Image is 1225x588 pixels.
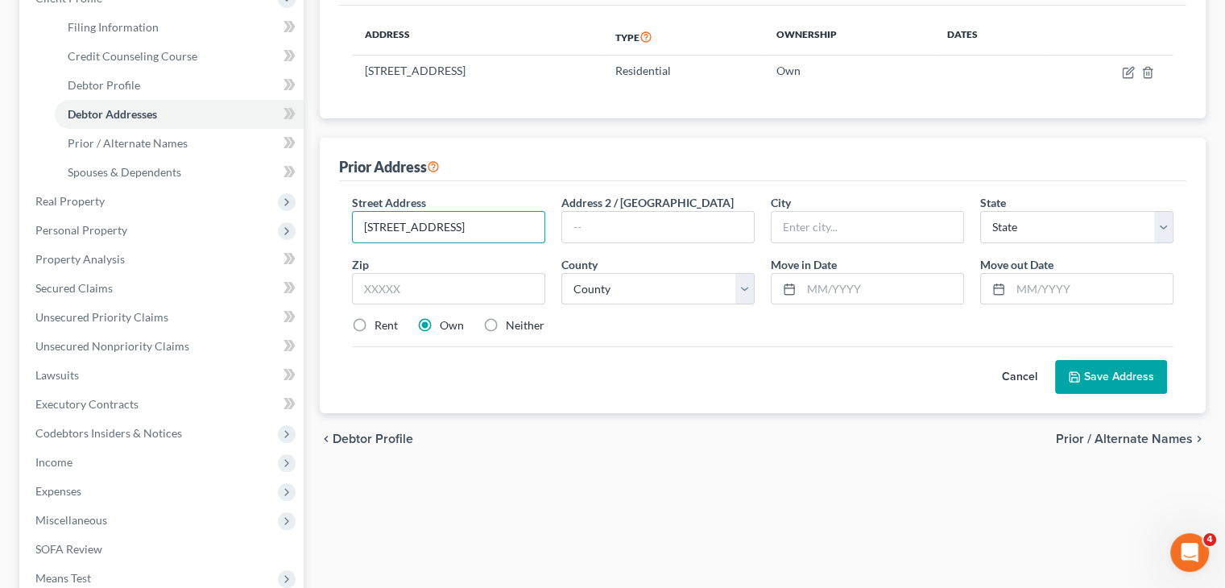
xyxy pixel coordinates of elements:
span: Debtor Profile [333,433,413,445]
span: Income [35,455,72,469]
input: MM/YYYY [801,274,963,304]
span: Prior / Alternate Names [1056,433,1193,445]
a: Credit Counseling Course [55,42,304,71]
label: Neither [506,317,544,333]
span: Debtor Addresses [68,107,157,121]
a: Debtor Profile [55,71,304,100]
span: Lawsuits [35,368,79,382]
span: Zip [352,258,369,271]
span: Executory Contracts [35,397,139,411]
th: Ownership [764,19,934,56]
label: Address 2 / [GEOGRAPHIC_DATA] [561,194,734,211]
label: Rent [375,317,398,333]
span: State [980,196,1006,209]
span: City [771,196,791,209]
a: Secured Claims [23,274,304,303]
a: Unsecured Nonpriority Claims [23,332,304,361]
button: Prior / Alternate Names chevron_right [1056,433,1206,445]
span: Real Property [35,194,105,208]
input: MM/YYYY [1011,274,1173,304]
button: Save Address [1055,360,1167,394]
span: Unsecured Nonpriority Claims [35,339,189,353]
input: -- [562,212,754,242]
span: Means Test [35,571,91,585]
span: Move out Date [980,258,1053,271]
span: Miscellaneous [35,513,107,527]
button: Cancel [984,361,1055,393]
span: Personal Property [35,223,127,237]
span: Property Analysis [35,252,125,266]
a: Unsecured Priority Claims [23,303,304,332]
span: Unsecured Priority Claims [35,310,168,324]
td: [STREET_ADDRESS] [352,56,602,86]
a: SOFA Review [23,535,304,564]
span: Debtor Profile [68,78,140,92]
a: Property Analysis [23,245,304,274]
input: Enter city... [772,212,963,242]
i: chevron_right [1193,433,1206,445]
span: SOFA Review [35,542,102,556]
a: Lawsuits [23,361,304,390]
th: Type [602,19,764,56]
i: chevron_left [320,433,333,445]
input: Enter street address [353,212,544,242]
a: Debtor Addresses [55,100,304,129]
span: Expenses [35,484,81,498]
a: Filing Information [55,13,304,42]
span: Prior / Alternate Names [68,136,188,150]
input: XXXXX [352,273,545,305]
span: Filing Information [68,20,159,34]
span: Spouses & Dependents [68,165,181,179]
a: Prior / Alternate Names [55,129,304,158]
td: Own [764,56,934,86]
span: County [561,258,598,271]
a: Executory Contracts [23,390,304,419]
span: Credit Counseling Course [68,49,197,63]
label: Own [440,317,464,333]
iframe: Intercom live chat [1170,533,1209,572]
a: Spouses & Dependents [55,158,304,187]
div: Prior Address [339,157,440,176]
th: Dates [934,19,1046,56]
span: Codebtors Insiders & Notices [35,426,182,440]
td: Residential [602,56,764,86]
span: Secured Claims [35,281,113,295]
button: chevron_left Debtor Profile [320,433,413,445]
span: Move in Date [771,258,837,271]
span: 4 [1203,533,1216,546]
th: Address [352,19,602,56]
span: Street Address [352,196,426,209]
